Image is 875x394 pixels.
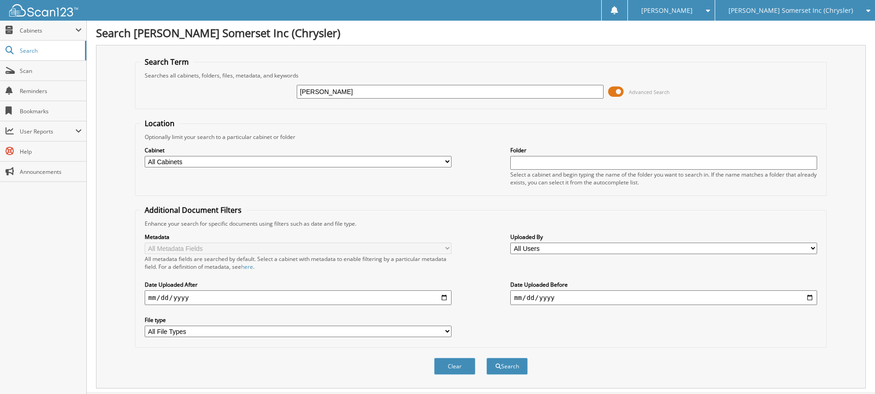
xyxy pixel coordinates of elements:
div: Enhance your search for specific documents using filters such as date and file type. [140,220,822,228]
span: Scan [20,67,82,75]
span: Reminders [20,87,82,95]
label: Date Uploaded After [145,281,452,289]
span: Announcements [20,168,82,176]
label: Folder [510,146,817,154]
span: Bookmarks [20,107,82,115]
span: Cabinets [20,27,75,34]
legend: Search Term [140,57,193,67]
label: File type [145,316,452,324]
iframe: Chat Widget [829,350,875,394]
label: Date Uploaded Before [510,281,817,289]
span: Search [20,47,80,55]
input: end [510,290,817,305]
legend: Additional Document Filters [140,205,246,215]
a: here [241,263,253,271]
button: Search [486,358,528,375]
span: [PERSON_NAME] Somerset Inc (Chrysler) [728,8,853,13]
label: Metadata [145,233,452,241]
label: Cabinet [145,146,452,154]
legend: Location [140,118,179,128]
span: User Reports [20,128,75,135]
div: Optionally limit your search to a particular cabinet or folder [140,133,822,141]
span: Help [20,148,82,155]
div: Select a cabinet and begin typing the name of the folder you want to search in. If the name match... [510,171,817,186]
label: Uploaded By [510,233,817,241]
input: start [145,290,452,305]
img: scan123-logo-white.svg [9,4,78,17]
div: All metadata fields are searched by default. Select a cabinet with metadata to enable filtering b... [145,255,452,271]
button: Clear [434,358,475,375]
h1: Search [PERSON_NAME] Somerset Inc (Chrysler) [96,25,866,40]
span: [PERSON_NAME] [641,8,693,13]
div: Searches all cabinets, folders, files, metadata, and keywords [140,72,822,79]
span: Advanced Search [629,89,670,95]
